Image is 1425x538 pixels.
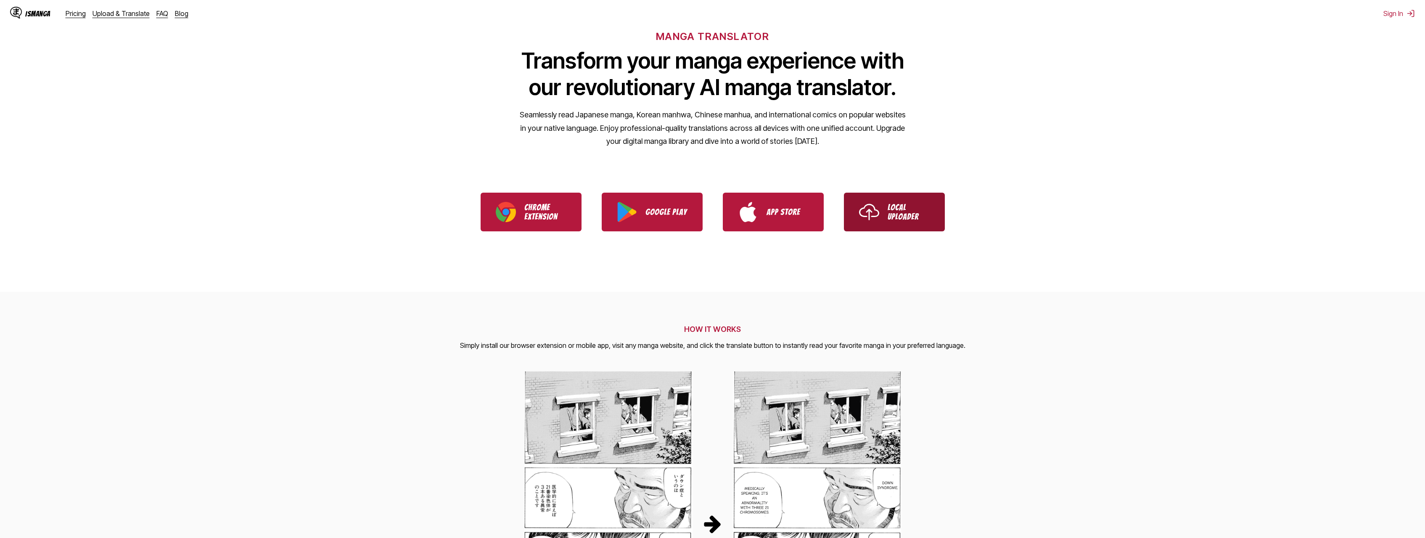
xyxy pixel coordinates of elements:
h2: HOW IT WORKS [460,325,965,334]
a: FAQ [156,9,168,18]
a: Pricing [66,9,86,18]
p: App Store [767,207,809,217]
a: Download IsManga Chrome Extension [481,193,582,231]
img: IsManga Logo [10,7,22,19]
a: Blog [175,9,188,18]
img: Google Play logo [617,202,637,222]
a: IsManga LogoIsManga [10,7,66,20]
button: Sign In [1383,9,1415,18]
div: IsManga [25,10,50,18]
a: Download IsManga from Google Play [602,193,703,231]
p: Seamlessly read Japanese manga, Korean manhwa, Chinese manhua, and international comics on popula... [519,108,906,148]
a: Upload & Translate [93,9,150,18]
p: Local Uploader [888,203,930,221]
p: Simply install our browser extension or mobile app, visit any manga website, and click the transl... [460,340,965,351]
img: App Store logo [738,202,758,222]
img: Translation Process Arrow [703,514,723,534]
a: Download IsManga from App Store [723,193,824,231]
img: Upload icon [859,202,879,222]
h1: Transform your manga experience with our revolutionary AI manga translator. [519,48,906,101]
p: Chrome Extension [524,203,566,221]
img: Chrome logo [496,202,516,222]
p: Google Play [645,207,687,217]
h6: MANGA TRANSLATOR [656,30,769,42]
img: Sign out [1406,9,1415,18]
a: Use IsManga Local Uploader [844,193,945,231]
